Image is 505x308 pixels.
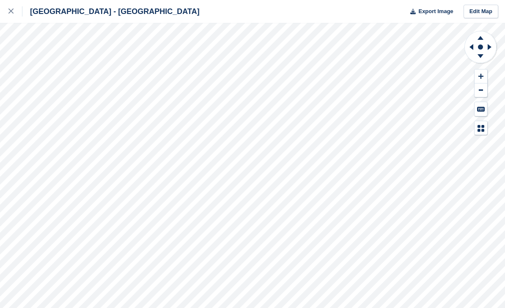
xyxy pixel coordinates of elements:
span: Export Image [418,7,453,16]
button: Zoom Out [475,83,487,97]
div: [GEOGRAPHIC_DATA] - [GEOGRAPHIC_DATA] [22,6,200,17]
a: Edit Map [464,5,498,19]
button: Map Legend [475,121,487,135]
button: Zoom In [475,69,487,83]
button: Keyboard Shortcuts [475,102,487,116]
button: Export Image [405,5,453,19]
